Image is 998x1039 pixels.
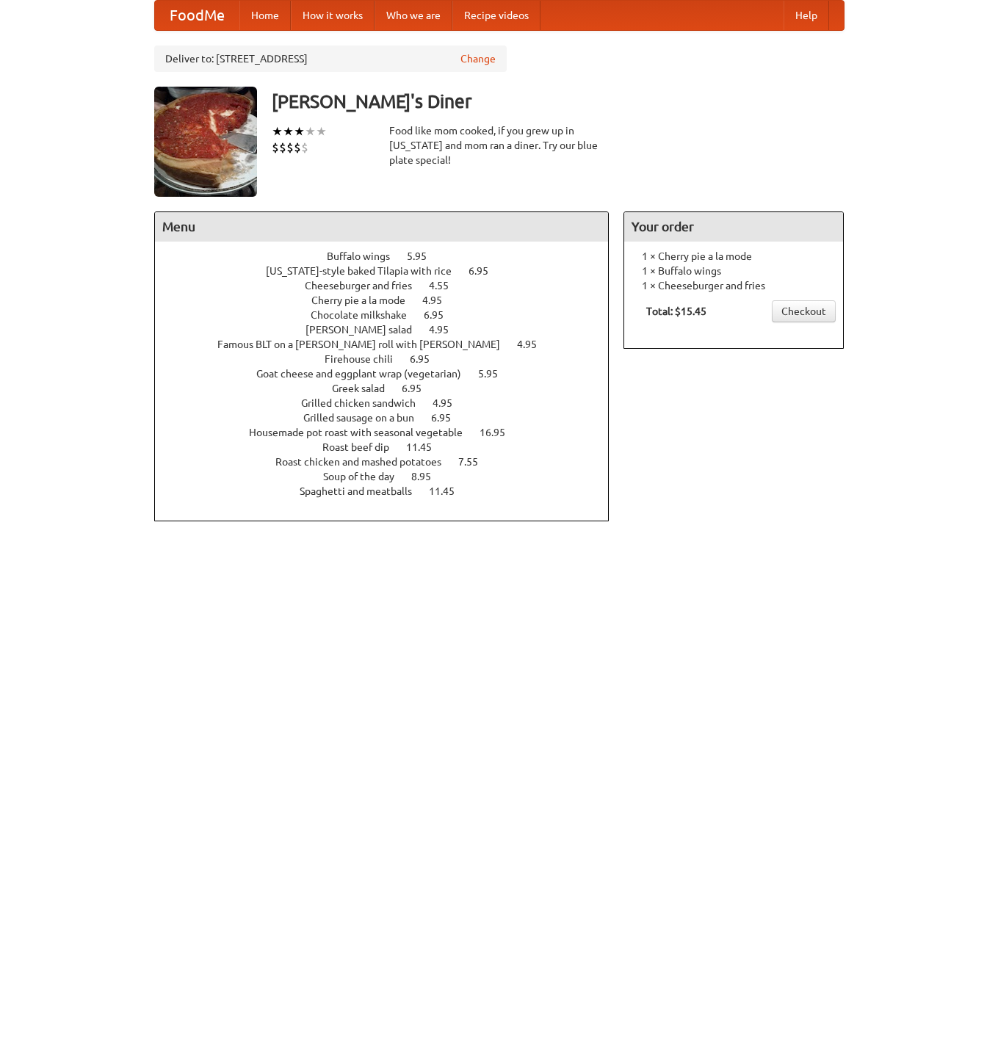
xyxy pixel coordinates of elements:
a: [PERSON_NAME] salad 4.95 [305,324,476,336]
span: Famous BLT on a [PERSON_NAME] roll with [PERSON_NAME] [217,339,515,350]
span: 5.95 [407,250,441,262]
a: Change [460,51,496,66]
a: Cherry pie a la mode 4.95 [311,294,469,306]
span: Housemade pot roast with seasonal vegetable [249,427,477,438]
span: 16.95 [480,427,520,438]
li: $ [286,140,294,156]
li: $ [301,140,308,156]
li: ★ [294,123,305,140]
li: 1 × Cheeseburger and fries [632,278,836,293]
span: Cheeseburger and fries [305,280,427,292]
span: Firehouse chili [325,353,408,365]
a: [US_STATE]-style baked Tilapia with rice 6.95 [266,265,516,277]
a: Help [784,1,829,30]
a: Recipe videos [452,1,540,30]
span: Roast beef dip [322,441,404,453]
span: [PERSON_NAME] salad [305,324,427,336]
li: $ [279,140,286,156]
a: Checkout [772,300,836,322]
span: Spaghetti and meatballs [300,485,427,497]
a: Famous BLT on a [PERSON_NAME] roll with [PERSON_NAME] 4.95 [217,339,564,350]
a: Grilled sausage on a bun 6.95 [303,412,478,424]
span: 11.45 [406,441,446,453]
a: FoodMe [155,1,239,30]
span: 5.95 [478,368,513,380]
span: Roast chicken and mashed potatoes [275,456,456,468]
span: 4.95 [429,324,463,336]
a: Cheeseburger and fries 4.55 [305,280,476,292]
li: ★ [305,123,316,140]
span: 4.95 [433,397,467,409]
span: 6.95 [424,309,458,321]
a: Soup of the day 8.95 [323,471,458,482]
h4: Menu [155,212,609,242]
span: Grilled sausage on a bun [303,412,429,424]
a: Who we are [375,1,452,30]
a: Roast chicken and mashed potatoes 7.55 [275,456,505,468]
span: Buffalo wings [327,250,405,262]
div: Food like mom cooked, if you grew up in [US_STATE] and mom ran a diner. Try our blue plate special! [389,123,610,167]
li: 1 × Buffalo wings [632,264,836,278]
b: Total: $15.45 [646,305,706,317]
a: Buffalo wings 5.95 [327,250,454,262]
a: Home [239,1,291,30]
li: ★ [316,123,327,140]
a: Grilled chicken sandwich 4.95 [301,397,480,409]
span: Cherry pie a la mode [311,294,420,306]
span: 6.95 [410,353,444,365]
span: 8.95 [411,471,446,482]
span: 6.95 [402,383,436,394]
span: Soup of the day [323,471,409,482]
li: 1 × Cherry pie a la mode [632,249,836,264]
a: Housemade pot roast with seasonal vegetable 16.95 [249,427,532,438]
a: Chocolate milkshake 6.95 [311,309,471,321]
a: Firehouse chili 6.95 [325,353,457,365]
span: 4.95 [422,294,457,306]
span: Greek salad [332,383,399,394]
li: $ [294,140,301,156]
h4: Your order [624,212,843,242]
a: How it works [291,1,375,30]
li: ★ [272,123,283,140]
span: 6.95 [469,265,503,277]
a: Goat cheese and eggplant wrap (vegetarian) 5.95 [256,368,525,380]
a: Roast beef dip 11.45 [322,441,459,453]
div: Deliver to: [STREET_ADDRESS] [154,46,507,72]
a: Greek salad 6.95 [332,383,449,394]
li: $ [272,140,279,156]
span: 6.95 [431,412,466,424]
img: angular.jpg [154,87,257,197]
a: Spaghetti and meatballs 11.45 [300,485,482,497]
span: Grilled chicken sandwich [301,397,430,409]
span: 4.55 [429,280,463,292]
span: Goat cheese and eggplant wrap (vegetarian) [256,368,476,380]
span: [US_STATE]-style baked Tilapia with rice [266,265,466,277]
li: ★ [283,123,294,140]
h3: [PERSON_NAME]'s Diner [272,87,845,116]
span: 7.55 [458,456,493,468]
span: Chocolate milkshake [311,309,422,321]
span: 4.95 [517,339,552,350]
span: 11.45 [429,485,469,497]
